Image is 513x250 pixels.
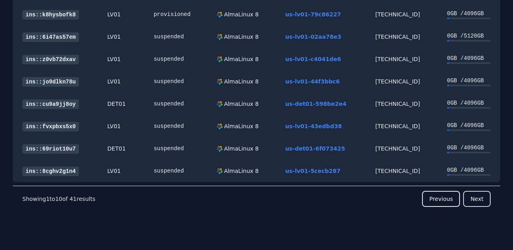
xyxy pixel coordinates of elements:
[285,11,341,18] a: us-lv01-79c86227
[107,10,134,18] div: LV01
[375,122,428,130] div: [TECHNICAL_ID]
[154,122,197,130] div: suspended
[107,145,134,153] div: DET01
[375,55,428,63] div: [TECHNICAL_ID]
[285,78,340,85] a: us-lv01-44f3bbc6
[22,10,79,20] a: ins::k8hysbofk8
[55,196,62,202] span: 10
[154,55,197,63] div: suspended
[447,166,491,174] div: 0 GB / 4096 GB
[22,122,79,131] a: ins::fvxpbxs5x0
[154,167,197,175] div: suspended
[13,186,500,212] nav: Pagination
[223,33,259,41] div: AlmaLinux 8
[154,77,197,85] div: suspended
[154,145,197,153] div: suspended
[447,99,491,107] div: 0 GB / 4096 GB
[107,33,134,41] div: LV01
[217,146,223,152] img: AlmaLinux 8
[223,10,259,18] div: AlmaLinux 8
[463,191,491,207] button: Next
[223,122,259,130] div: AlmaLinux 8
[223,167,259,175] div: AlmaLinux 8
[285,34,341,40] a: us-lv01-02aa78e3
[154,33,197,41] div: suspended
[447,32,491,40] div: 0 GB / 5120 GB
[285,145,345,152] a: us-det01-6f073425
[22,32,79,42] a: ins::6i47as57em
[375,33,428,41] div: [TECHNICAL_ID]
[375,77,428,85] div: [TECHNICAL_ID]
[107,122,134,130] div: LV01
[375,145,428,153] div: [TECHNICAL_ID]
[217,34,223,40] img: AlmaLinux 8
[154,100,197,108] div: suspended
[217,101,223,107] img: AlmaLinux 8
[217,79,223,85] img: AlmaLinux 8
[375,100,428,108] div: [TECHNICAL_ID]
[22,77,79,87] a: ins::jo9dlkn78u
[447,10,491,18] div: 0 GB / 4096 GB
[223,55,259,63] div: AlmaLinux 8
[22,55,79,64] a: ins::z0vb72dxav
[447,54,491,62] div: 0 GB / 4096 GB
[22,195,95,203] p: Showing to of results
[107,55,134,63] div: LV01
[422,191,460,207] button: Previous
[107,100,134,108] div: DET01
[285,168,340,174] a: us-lv01-5cecb287
[447,144,491,152] div: 0 GB / 4096 GB
[46,196,49,202] span: 1
[107,167,134,175] div: LV01
[69,196,77,202] span: 41
[285,123,342,129] a: us-lv01-43edbd38
[285,56,341,62] a: us-lv01-c4041de6
[285,101,346,107] a: us-det01-598be2e4
[223,77,259,85] div: AlmaLinux 8
[223,145,259,153] div: AlmaLinux 8
[22,99,79,109] a: ins::cu9a9jj8oy
[375,10,428,18] div: [TECHNICAL_ID]
[375,167,428,175] div: [TECHNICAL_ID]
[22,144,79,154] a: ins::69riot10u7
[223,100,259,108] div: AlmaLinux 8
[217,168,223,174] img: AlmaLinux 8
[447,77,491,85] div: 0 GB / 4096 GB
[447,121,491,129] div: 0 GB / 4096 GB
[217,56,223,62] img: AlmaLinux 8
[107,77,134,85] div: LV01
[22,167,79,176] a: ins::8cghv2g1n4
[217,12,223,18] img: AlmaLinux 8
[217,123,223,129] img: AlmaLinux 8
[154,10,197,18] div: provisioned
